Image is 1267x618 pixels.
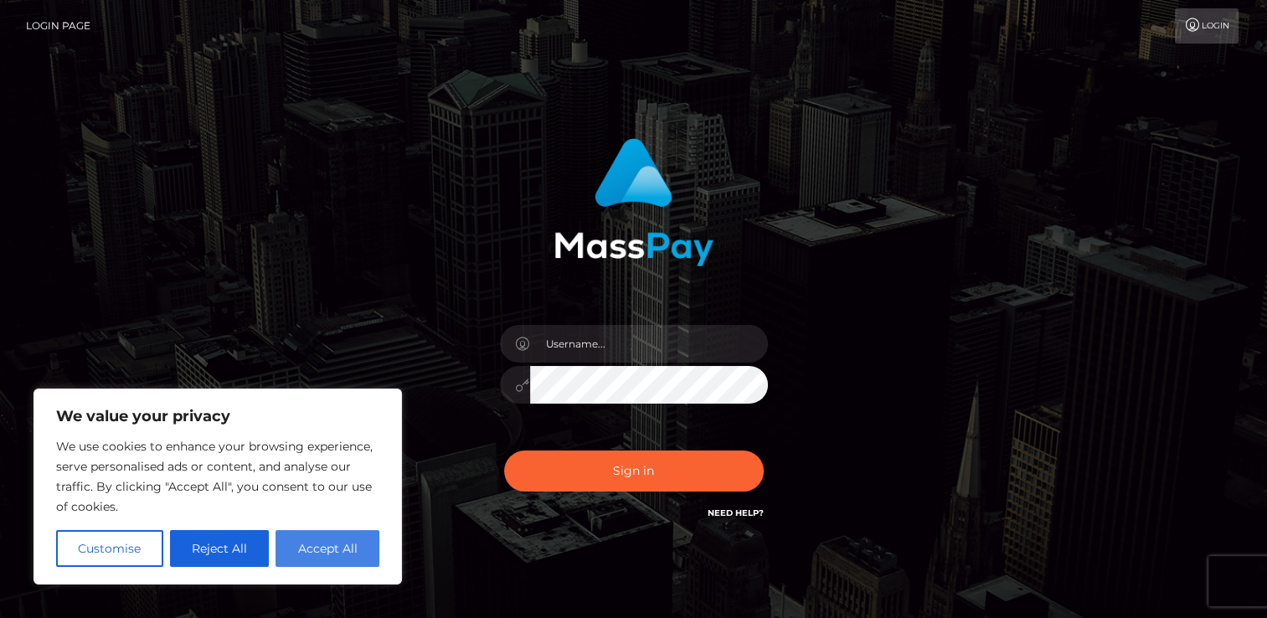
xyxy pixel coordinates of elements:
[1175,8,1239,44] a: Login
[504,451,764,492] button: Sign in
[530,325,768,363] input: Username...
[56,406,379,426] p: We value your privacy
[56,436,379,517] p: We use cookies to enhance your browsing experience, serve personalised ads or content, and analys...
[276,530,379,567] button: Accept All
[56,530,163,567] button: Customise
[554,138,713,266] img: MassPay Login
[170,530,270,567] button: Reject All
[708,507,764,518] a: Need Help?
[26,8,90,44] a: Login Page
[33,389,402,585] div: We value your privacy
